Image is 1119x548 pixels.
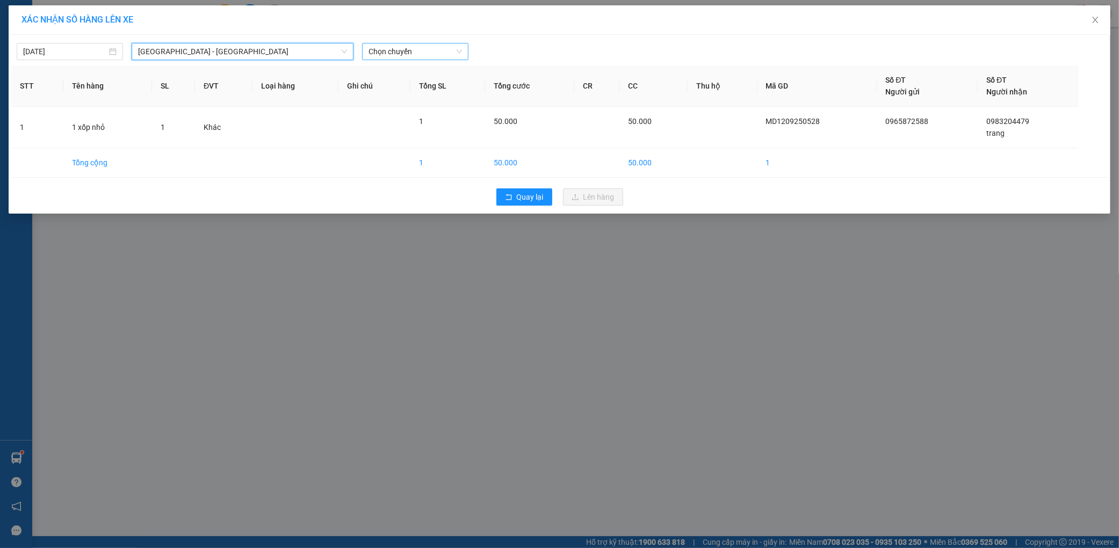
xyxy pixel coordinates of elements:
[757,148,877,178] td: 1
[886,87,920,96] span: Người gửi
[485,65,574,107] th: Tổng cước
[23,46,107,57] input: 12/09/2025
[766,117,820,126] span: MD1209250528
[112,63,193,85] div: Nhận: Văn phòng Kỳ Anh
[505,193,512,202] span: rollback
[11,107,63,148] td: 1
[338,65,410,107] th: Ghi chú
[341,48,348,55] span: down
[195,65,252,107] th: ĐVT
[886,117,929,126] span: 0965872588
[21,14,133,25] span: XÁC NHẬN SỐ HÀNG LÊN XE
[886,76,906,84] span: Số ĐT
[496,188,552,206] button: rollbackQuay lại
[11,65,63,107] th: STT
[63,45,137,57] text: MD1209250528
[369,43,462,60] span: Chọn chuyến
[485,148,574,178] td: 50.000
[688,65,757,107] th: Thu hộ
[628,117,652,126] span: 50.000
[574,65,619,107] th: CR
[494,117,517,126] span: 50.000
[252,65,338,107] th: Loại hàng
[410,148,485,178] td: 1
[986,87,1027,96] span: Người nhận
[161,123,165,131] span: 1
[619,148,688,178] td: 50.000
[63,107,151,148] td: 1 xốp nhỏ
[8,63,107,85] div: Gửi: VP [GEOGRAPHIC_DATA]
[419,117,423,126] span: 1
[757,65,877,107] th: Mã GD
[152,65,195,107] th: SL
[195,107,252,148] td: Khác
[986,76,1007,84] span: Số ĐT
[619,65,688,107] th: CC
[63,148,151,178] td: Tổng cộng
[63,65,151,107] th: Tên hàng
[517,191,544,203] span: Quay lại
[138,43,347,60] span: Hà Nội - Kỳ Anh
[986,129,1005,137] span: trang
[563,188,623,206] button: uploadLên hàng
[986,117,1029,126] span: 0983204479
[1080,5,1110,35] button: Close
[1091,16,1100,24] span: close
[410,65,485,107] th: Tổng SL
